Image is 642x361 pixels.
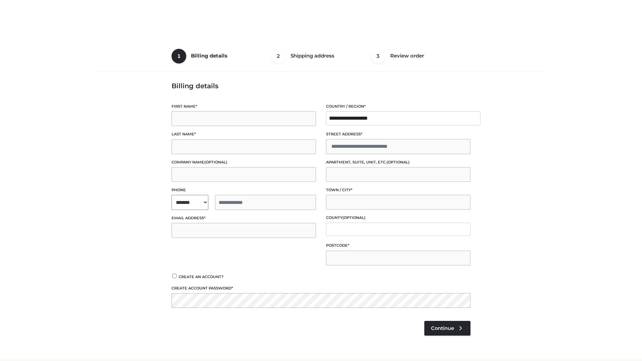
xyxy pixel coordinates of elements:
label: Phone [172,187,316,193]
span: 2 [271,49,286,64]
span: Continue [431,325,454,331]
span: (optional) [342,215,365,220]
label: Last name [172,131,316,137]
span: Billing details [191,52,227,59]
label: Email address [172,215,316,221]
label: Apartment, suite, unit, etc. [326,159,470,165]
label: Country / Region [326,103,470,110]
label: Town / City [326,187,470,193]
label: Postcode [326,242,470,249]
span: 3 [371,49,386,64]
span: Review order [390,52,424,59]
label: First name [172,103,316,110]
label: Create account password [172,285,470,291]
span: (optional) [204,160,227,164]
span: Shipping address [291,52,334,59]
span: 1 [172,49,186,64]
label: County [326,215,470,221]
input: Create an account? [172,274,178,278]
span: (optional) [387,160,410,164]
label: Street address [326,131,470,137]
span: Create an account? [179,274,224,279]
a: Continue [424,321,470,336]
h3: Billing details [172,82,470,90]
label: Company name [172,159,316,165]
